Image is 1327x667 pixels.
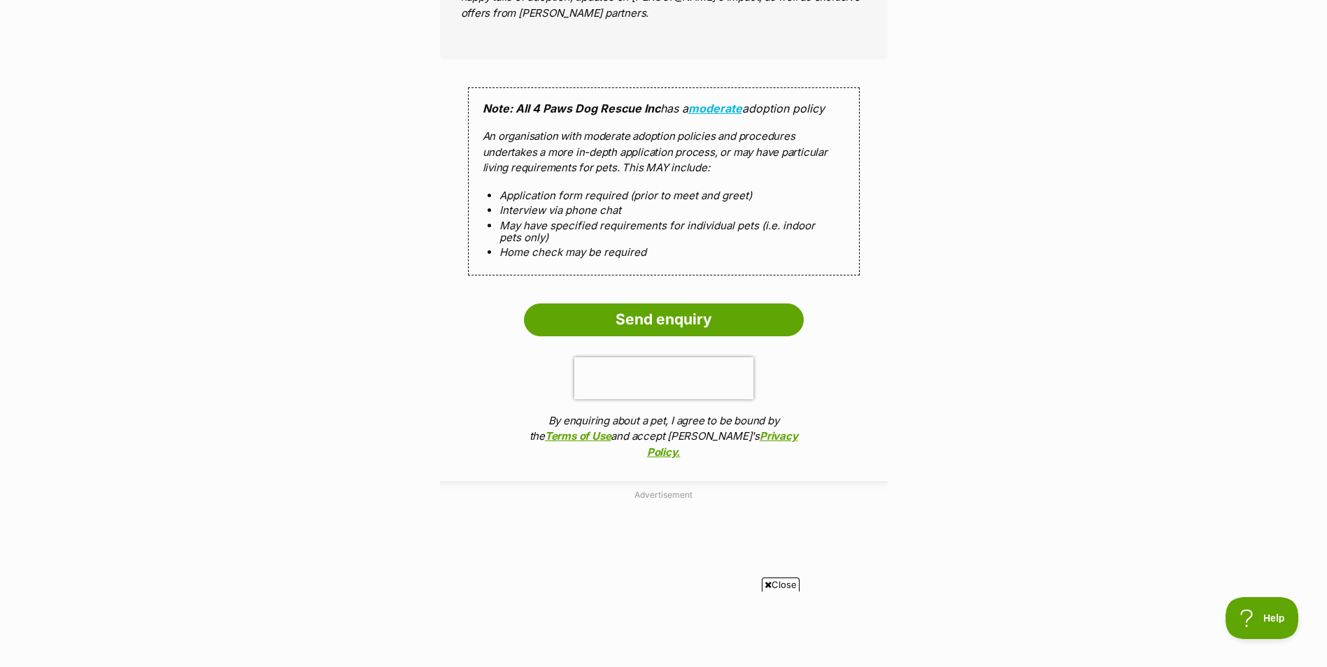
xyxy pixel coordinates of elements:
[647,429,798,459] a: Privacy Policy.
[483,101,660,115] strong: Note: All 4 Paws Dog Rescue Inc
[499,189,828,201] li: Application form required (prior to meet and greet)
[483,129,845,176] p: An organisation with moderate adoption policies and procedures undertakes a more in-depth applica...
[499,204,828,216] li: Interview via phone chat
[468,87,860,275] div: has a adoption policy
[499,246,828,258] li: Home check may be required
[524,413,804,461] p: By enquiring about a pet, I agree to be bound by the and accept [PERSON_NAME]'s
[1226,597,1299,639] iframe: Help Scout Beacon - Open
[688,101,742,115] a: moderate
[545,429,611,443] a: Terms of Use
[499,220,828,244] li: May have specified requirements for individual pets (i.e. indoor pets only)
[325,597,1003,660] iframe: Advertisement
[524,303,804,336] input: Send enquiry
[574,357,753,399] iframe: reCAPTCHA
[762,578,800,591] span: Close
